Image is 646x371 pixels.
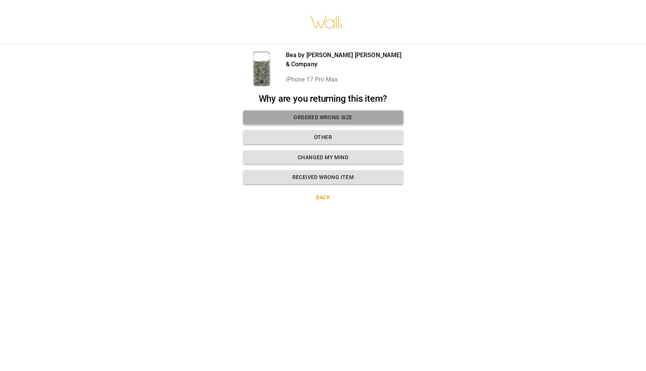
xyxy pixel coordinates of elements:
h2: Why are you returning this item? [243,93,403,104]
p: Bea by [PERSON_NAME] [PERSON_NAME] & Company [286,51,403,69]
button: Ordered wrong size [243,110,403,125]
img: walli-inc.myshopify.com [310,6,343,38]
button: Back [243,190,403,205]
button: Other [243,130,403,144]
button: Changed my mind [243,150,403,165]
p: iPhone 17 Pro Max [286,75,403,84]
button: Received wrong item [243,170,403,184]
